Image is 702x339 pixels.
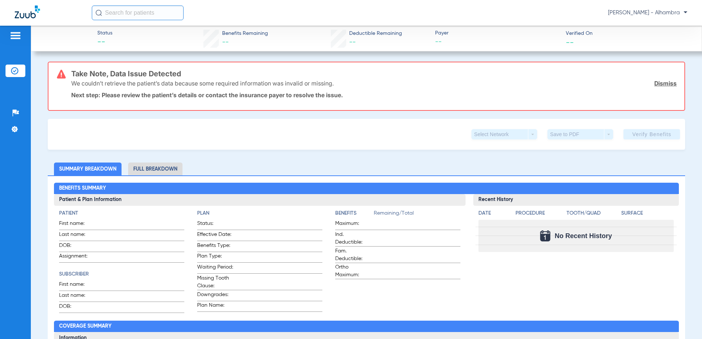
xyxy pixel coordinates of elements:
h4: Date [478,209,509,217]
span: DOB: [59,242,95,252]
img: error-icon [57,70,66,79]
input: Search for patients [92,6,184,20]
span: Last name: [59,292,95,302]
p: We couldn’t retrieve the patient’s data because some required information was invalid or missing. [71,80,334,87]
span: -- [349,39,356,45]
span: -- [97,37,112,48]
span: -- [222,39,229,45]
span: First name: [59,281,95,291]
h4: Subscriber [59,270,184,278]
h2: Benefits Summary [54,183,679,194]
span: Ind. Deductible: [335,231,371,246]
span: Missing Tooth Clause: [197,274,233,290]
span: Downgrades: [197,291,233,301]
span: Benefits Remaining [222,30,268,37]
span: DOB: [59,303,95,313]
img: Zuub Logo [15,6,40,18]
span: -- [435,37,560,47]
li: Summary Breakdown [54,163,122,175]
span: Status: [197,220,233,230]
a: Dismiss [654,80,677,87]
span: Verified On [566,30,690,37]
span: Payer [435,29,560,37]
span: Ortho Maximum: [335,263,371,279]
h4: Surface [621,209,673,217]
span: Deductible Remaining [349,30,402,37]
span: Plan Name: [197,302,233,311]
span: Waiting Period: [197,263,233,273]
h4: Benefits [335,209,374,217]
li: Full Breakdown [128,163,182,175]
span: Fam. Deductible: [335,247,371,263]
app-breakdown-title: Procedure [515,209,564,220]
app-breakdown-title: Benefits [335,209,374,220]
h4: Tooth/Quad [567,209,619,217]
span: Benefits Type: [197,242,233,252]
span: Last name: [59,231,95,241]
span: Maximum: [335,220,371,230]
span: [PERSON_NAME] - Alhambra [608,9,687,17]
span: First name: [59,220,95,230]
app-breakdown-title: Date [478,209,509,220]
p: Next step: Please review the patient’s details or contact the insurance payer to resolve the issue. [71,91,677,99]
span: Assignment: [59,252,95,262]
h3: Take Note, Data Issue Detected [71,70,677,77]
span: Effective Date: [197,231,233,241]
h4: Procedure [515,209,564,217]
h4: Plan [197,209,322,217]
app-breakdown-title: Surface [621,209,673,220]
span: -- [566,38,574,46]
span: Status [97,29,112,37]
img: hamburger-icon [10,31,21,40]
img: Calendar [540,230,550,241]
app-breakdown-title: Tooth/Quad [567,209,619,220]
h2: Coverage Summary [54,321,679,332]
h3: Recent History [473,194,679,206]
span: Plan Type: [197,252,233,262]
span: No Recent History [555,232,612,240]
img: Search Icon [95,10,102,16]
h3: Patient & Plan Information [54,194,465,206]
h4: Patient [59,209,184,217]
span: Remaining/Total [374,209,460,220]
